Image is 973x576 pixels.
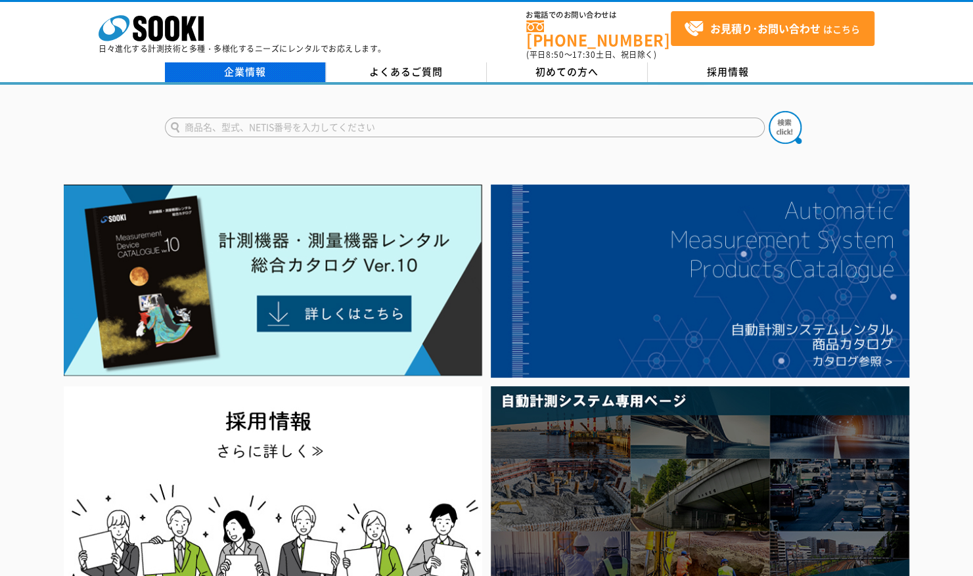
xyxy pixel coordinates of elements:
[535,64,599,79] span: 初めての方へ
[99,45,386,53] p: 日々進化する計測技術と多種・多様化するニーズにレンタルでお応えします。
[648,62,809,82] a: 採用情報
[64,185,482,376] img: Catalog Ver10
[526,11,671,19] span: お電話でのお問い合わせは
[487,62,648,82] a: 初めての方へ
[326,62,487,82] a: よくあるご質問
[572,49,596,60] span: 17:30
[165,62,326,82] a: 企業情報
[710,20,821,36] strong: お見積り･お問い合わせ
[769,111,802,144] img: btn_search.png
[684,19,860,39] span: はこちら
[491,185,909,378] img: 自動計測システムカタログ
[165,118,765,137] input: 商品名、型式、NETIS番号を入力してください
[526,20,671,47] a: [PHONE_NUMBER]
[546,49,564,60] span: 8:50
[671,11,874,46] a: お見積り･お問い合わせはこちら
[526,49,656,60] span: (平日 ～ 土日、祝日除く)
